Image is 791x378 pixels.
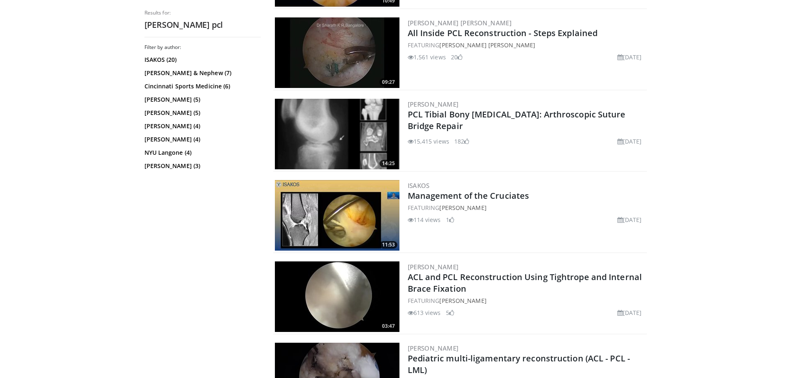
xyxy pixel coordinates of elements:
a: ACL and PCL Reconstruction Using Tightrope and Internal Brace Fixation [408,271,642,294]
a: [PERSON_NAME] [439,204,486,212]
li: [DATE] [617,308,642,317]
a: Management of the Cruciates [408,190,529,201]
a: [PERSON_NAME] [PERSON_NAME] [439,41,535,49]
li: [DATE] [617,53,642,61]
a: 11:53 [275,180,399,251]
img: cb394635-af1f-4d0f-b0b3-8f38453a32c3.300x170_q85_crop-smart_upscale.jpg [275,17,399,88]
div: FEATURING [408,203,645,212]
a: 09:27 [275,17,399,88]
div: FEATURING [408,41,645,49]
li: 182 [454,137,469,146]
li: 1 [446,215,454,224]
a: PCL Tibial Bony [MEDICAL_DATA]: Arthroscopic Suture Bridge Repair [408,109,626,132]
span: 03:47 [380,322,397,330]
li: 1,561 views [408,53,446,61]
a: ISAKOS (20) [144,56,259,64]
li: 114 views [408,215,441,224]
a: ISAKOS [408,181,430,190]
a: [PERSON_NAME] [439,297,486,305]
a: All Inside PCL Reconstruction - Steps Explained [408,27,598,39]
a: [PERSON_NAME] (5) [144,109,259,117]
a: NYU Langone (4) [144,149,259,157]
a: [PERSON_NAME] [PERSON_NAME] [408,19,512,27]
img: 38394_0000_3.png.300x170_q85_crop-smart_upscale.jpg [275,99,399,169]
a: [PERSON_NAME] [408,344,459,352]
li: 15,415 views [408,137,449,146]
div: FEATURING [408,296,645,305]
li: 20 [451,53,463,61]
img: d728ec2f-2894-431f-9781-879d4cbd6916.300x170_q85_crop-smart_upscale.jpg [275,261,399,332]
a: [PERSON_NAME] (5) [144,95,259,104]
span: 14:25 [380,160,397,167]
a: [PERSON_NAME] (4) [144,135,259,144]
a: Pediatric multi-ligamentary reconstruction (ACL - PCL - LML) [408,353,630,376]
h3: Filter by author: [144,44,261,51]
img: c1756e63-c67e-4976-9054-cf1454405dfb.300x170_q85_crop-smart_upscale.jpg [275,180,399,251]
a: 14:25 [275,99,399,169]
a: 03:47 [275,261,399,332]
li: 5 [446,308,454,317]
a: [PERSON_NAME] & Nephew (7) [144,69,259,77]
span: 11:53 [380,241,397,249]
a: [PERSON_NAME] (4) [144,122,259,130]
a: Cincinnati Sports Medicine (6) [144,82,259,90]
p: Results for: [144,10,261,16]
span: 09:27 [380,78,397,86]
li: [DATE] [617,137,642,146]
a: [PERSON_NAME] [408,263,459,271]
li: 613 views [408,308,441,317]
a: [PERSON_NAME] [408,100,459,108]
li: [DATE] [617,215,642,224]
a: [PERSON_NAME] (3) [144,162,259,170]
h2: [PERSON_NAME] pcl [144,20,261,30]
